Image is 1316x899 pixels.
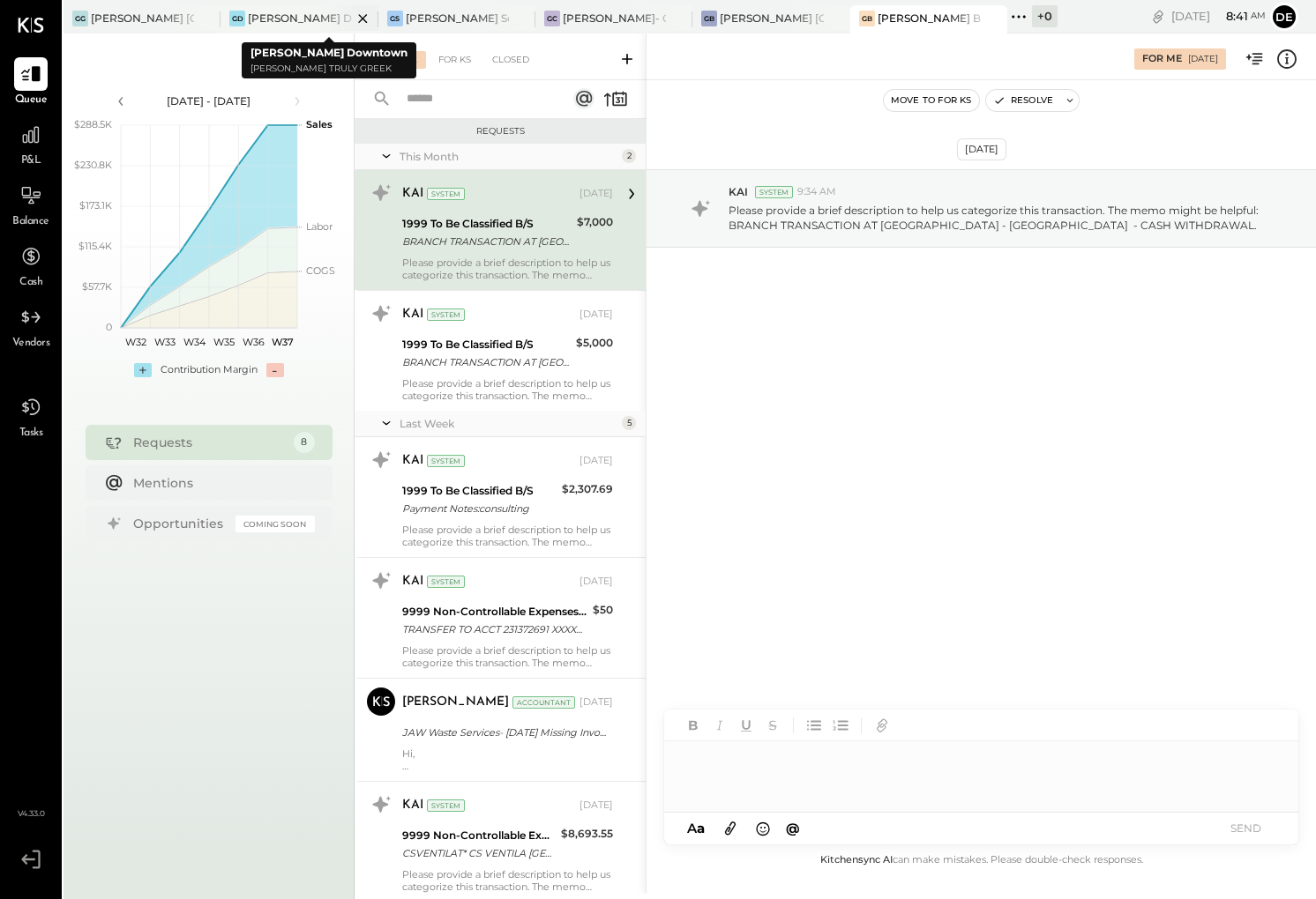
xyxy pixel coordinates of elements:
[871,714,894,737] button: Add URL
[720,11,823,26] div: [PERSON_NAME] [GEOGRAPHIC_DATA]
[402,868,613,893] div: Please provide a brief description to help us categorize this transaction. The memo might be help...
[402,844,556,862] div: CSVENTILAT* CS VENTILA [GEOGRAPHIC_DATA] /MA US CARD PURCHASE
[133,515,227,532] div: Opportunities
[682,819,710,838] button: Aa
[884,90,979,111] button: Move to for ks
[430,51,480,69] div: For KS
[79,199,112,212] text: $173.1K
[402,827,556,844] div: 9999 Non-Controllable Expenses:Other Income and Expenses:To Be Classified P&L
[402,185,423,203] div: KAI
[427,799,465,812] div: System
[74,159,112,171] text: $230.8K
[1142,52,1182,66] div: For Me
[74,118,112,130] text: $288.5K
[1210,816,1281,840] button: SEND
[400,149,617,164] div: This Month
[402,524,613,548] div: Please provide a brief description to help us categorize this transaction. The memo might be help...
[878,11,981,26] div: [PERSON_NAME] Back Bay
[266,363,284,377] div: -
[622,416,636,430] div: 5
[213,336,234,348] text: W35
[957,138,1006,160] div: [DATE]
[271,336,293,348] text: W37
[402,215,572,233] div: 1999 To Be Classified B/S
[402,573,423,591] div: KAI
[1,301,61,352] a: Vendors
[579,187,613,201] div: [DATE]
[729,203,1274,233] p: Please provide a brief description to help us categorize this transaction. The memo might be help...
[402,452,423,470] div: KAI
[544,11,560,26] div: GC
[1270,3,1298,31] button: de
[1,390,61,442] a: Tasks
[701,11,717,26] div: GB
[1171,8,1266,25] div: [DATE]
[402,694,509,711] div: [PERSON_NAME]
[402,644,613,669] div: Please provide a brief description to help us categorize this transaction. The memo might be help...
[402,620,587,638] div: TRANSFER TO ACCT 231372691 XXXXXX0943 - [PERSON_NAME] ACCOUNT
[1149,7,1167,26] div: copy link
[576,334,613,352] div: $5,000
[91,11,194,26] div: [PERSON_NAME] [GEOGRAPHIC_DATA]
[402,336,571,353] div: 1999 To Be Classified B/S
[859,11,875,26] div: GB
[579,308,613,322] div: [DATE]
[133,474,306,492] div: Mentions
[427,308,465,321] div: System
[106,321,112,333] text: 0
[708,714,731,737] button: Italic
[761,714,784,737] button: Strikethrough
[1,240,61,291] a: Cash
[229,11,245,26] div: GD
[563,11,666,26] div: [PERSON_NAME]- Causeway
[561,825,613,843] div: $8,693.55
[236,516,315,532] div: Coming Soon
[579,799,613,813] div: [DATE]
[402,233,572,250] div: BRANCH TRANSACTION AT [GEOGRAPHIC_DATA] - [GEOGRAPHIC_DATA] - CASH WITHDRAWAL.
[406,11,509,26] div: [PERSON_NAME] Seaport
[402,256,613,281] div: Please provide a brief description to help us categorize this transaction. The memo might be help...
[579,454,613,468] div: [DATE]
[402,482,557,500] div: 1999 To Be Classified B/S
[427,576,465,588] div: System
[402,603,587,620] div: 9999 Non-Controllable Expenses:Other Income and Expenses:To Be Classified P&L
[402,500,557,517] div: Payment Notes:consulting
[427,188,465,200] div: System
[161,363,258,377] div: Contribution Margin
[134,363,152,377] div: +
[1,179,61,230] a: Balance
[1032,5,1058,27] div: + 0
[306,118,333,130] text: Sales
[82,280,112,293] text: $57.7K
[682,714,705,737] button: Bold
[250,46,408,59] b: [PERSON_NAME] Downtown
[803,714,826,737] button: Unordered List
[577,213,613,231] div: $7,000
[15,93,48,108] span: Queue
[829,714,852,737] button: Ordered List
[183,336,206,348] text: W34
[1,57,61,108] a: Queue
[363,125,637,137] div: Requests
[562,480,613,498] div: $2,307.69
[622,149,636,163] div: 2
[1,118,61,169] a: P&L
[402,353,571,371] div: BRANCH TRANSACTION AT [GEOGRAPHIC_DATA] - [GEOGRAPHIC_DATA] - CASH WITHDRAWAL.
[248,11,351,26] div: [PERSON_NAME] Downtown
[250,62,408,77] p: [PERSON_NAME] Truly Greek
[154,336,176,348] text: W33
[12,214,49,230] span: Balance
[402,377,613,402] div: Please provide a brief description to help us categorize this transaction. The memo might be help...
[512,696,575,709] div: Accountant
[579,575,613,589] div: [DATE]
[735,714,758,737] button: Underline
[579,695,613,710] div: [DATE]
[402,797,423,814] div: KAI
[402,306,423,323] div: KAI
[306,264,335,277] text: COGS
[483,51,538,69] div: Closed
[124,336,146,348] text: W32
[294,432,315,453] div: 8
[79,240,112,252] text: $115.4K
[12,336,50,352] span: Vendors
